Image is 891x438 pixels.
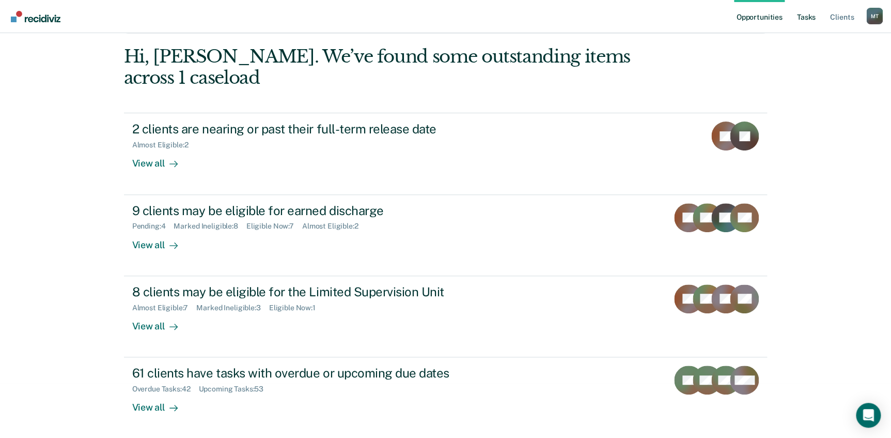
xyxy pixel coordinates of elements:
[124,276,768,357] a: 8 clients may be eligible for the Limited Supervision UnitAlmost Eligible:7Marked Ineligible:3Eli...
[174,222,246,231] div: Marked Ineligible : 8
[132,122,495,137] div: 2 clients are nearing or past their full-term release date
[198,385,272,394] div: Upcoming Tasks : 53
[132,203,495,218] div: 9 clients may be eligible for earned discharge
[196,304,269,312] div: Marked Ineligible : 3
[132,304,197,312] div: Almost Eligible : 7
[132,231,190,251] div: View all
[124,195,768,276] a: 9 clients may be eligible for earned dischargePending:4Marked Ineligible:8Eligible Now:7Almost El...
[866,8,883,24] button: Profile dropdown button
[856,403,881,428] div: Open Intercom Messenger
[132,141,197,149] div: Almost Eligible : 2
[11,11,60,22] img: Recidiviz
[132,394,190,414] div: View all
[132,284,495,299] div: 8 clients may be eligible for the Limited Supervision Unit
[302,222,367,231] div: Almost Eligible : 2
[132,149,190,170] div: View all
[132,312,190,332] div: View all
[124,46,639,88] div: Hi, [PERSON_NAME]. We’ve found some outstanding items across 1 caseload
[124,113,768,194] a: 2 clients are nearing or past their full-term release dateAlmost Eligible:2View all
[132,366,495,381] div: 61 clients have tasks with overdue or upcoming due dates
[246,222,302,231] div: Eligible Now : 7
[866,8,883,24] div: M T
[132,385,199,394] div: Overdue Tasks : 42
[269,304,324,312] div: Eligible Now : 1
[132,222,174,231] div: Pending : 4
